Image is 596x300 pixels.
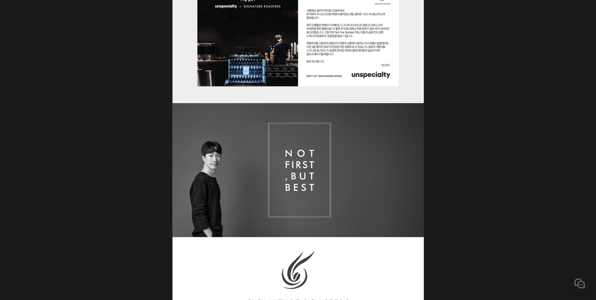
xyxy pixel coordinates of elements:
a: 대화 [41,199,81,215]
a: 홈 [2,199,41,215]
span: 설정 [97,209,105,214]
span: 홈 [20,209,24,214]
a: 설정 [81,199,121,215]
span: 대화 [57,209,65,214]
